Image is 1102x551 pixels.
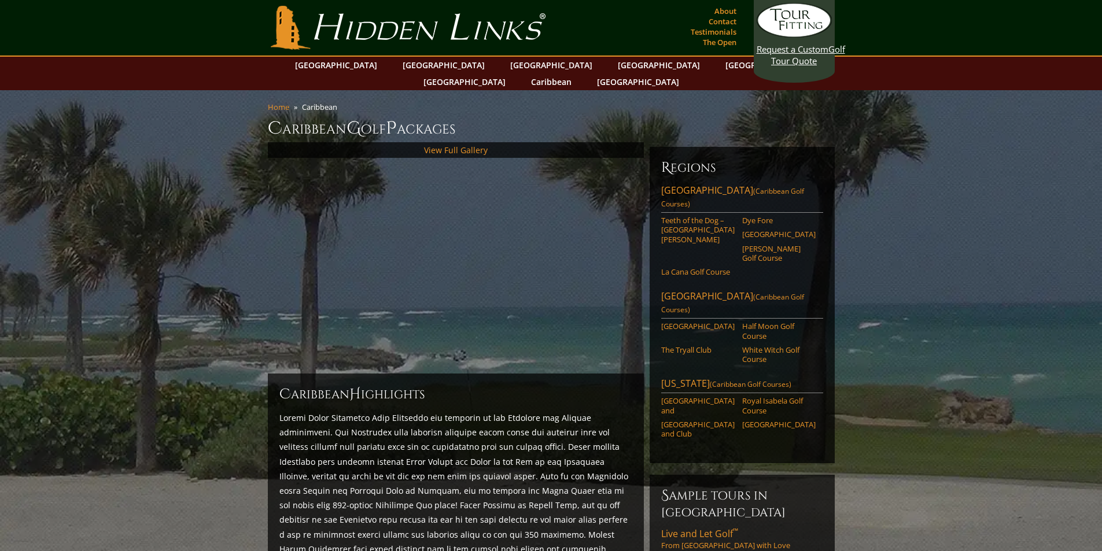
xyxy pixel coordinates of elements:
[742,321,816,341] a: Half Moon Golf Course
[504,57,598,73] a: [GEOGRAPHIC_DATA]
[720,57,813,73] a: [GEOGRAPHIC_DATA]
[661,290,823,319] a: [GEOGRAPHIC_DATA](Caribbean Golf Courses)
[591,73,685,90] a: [GEOGRAPHIC_DATA]
[525,73,577,90] a: Caribbean
[289,57,383,73] a: [GEOGRAPHIC_DATA]
[700,34,739,50] a: The Open
[661,186,804,209] span: (Caribbean Golf Courses)
[661,267,735,276] a: La Cana Golf Course
[742,345,816,364] a: White Witch Golf Course
[688,24,739,40] a: Testimonials
[742,216,816,225] a: Dye Fore
[742,396,816,415] a: Royal Isabela Golf Course
[418,73,511,90] a: [GEOGRAPHIC_DATA]
[706,13,739,29] a: Contact
[710,379,791,389] span: (Caribbean Golf Courses)
[742,244,816,263] a: [PERSON_NAME] Golf Course
[661,321,735,331] a: [GEOGRAPHIC_DATA]
[742,230,816,239] a: [GEOGRAPHIC_DATA]
[712,3,739,19] a: About
[268,117,835,140] h1: Caribbean olf ackages
[661,527,738,540] span: Live and Let Golf
[661,158,823,177] h6: Regions
[661,527,823,550] a: Live and Let Golf™From [GEOGRAPHIC_DATA] with Love
[733,526,738,536] sup: ™
[349,385,361,404] span: H
[424,145,488,156] a: View Full Gallery
[661,345,735,354] a: The Tryall Club
[386,117,397,140] span: P
[742,420,816,429] a: [GEOGRAPHIC_DATA]
[612,57,706,73] a: [GEOGRAPHIC_DATA]
[661,396,735,415] a: [GEOGRAPHIC_DATA] and
[757,43,828,55] span: Request a Custom
[661,377,823,393] a: [US_STATE](Caribbean Golf Courses)
[661,486,823,520] h6: Sample Tours in [GEOGRAPHIC_DATA]
[661,292,804,315] span: (Caribbean Golf Courses)
[661,216,735,244] a: Teeth of the Dog – [GEOGRAPHIC_DATA][PERSON_NAME]
[302,102,342,112] li: Caribbean
[268,102,289,112] a: Home
[661,184,823,213] a: [GEOGRAPHIC_DATA](Caribbean Golf Courses)
[279,385,632,404] h2: Caribbean ighlights
[347,117,361,140] span: G
[661,420,735,439] a: [GEOGRAPHIC_DATA] and Club
[757,3,832,66] a: Request a CustomGolf Tour Quote
[397,57,491,73] a: [GEOGRAPHIC_DATA]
